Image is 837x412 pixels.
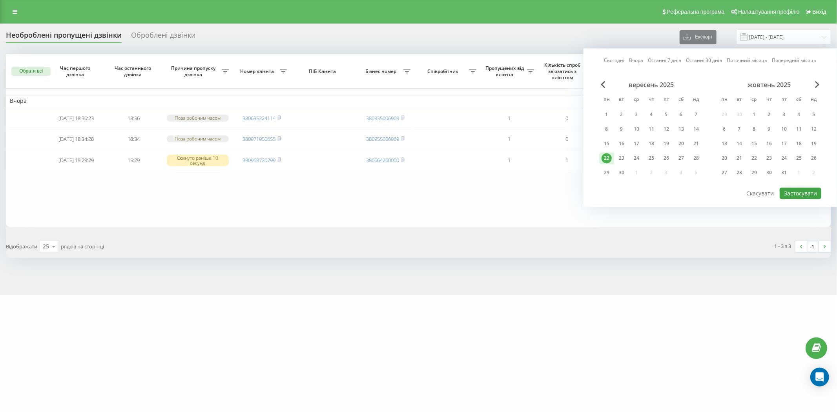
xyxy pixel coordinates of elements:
div: 10 [631,124,642,134]
div: пт 3 жовт 2025 р. [777,109,791,120]
div: 19 [661,139,671,149]
button: Застосувати [780,188,821,199]
div: чт 11 вер 2025 р. [644,123,659,135]
div: вт 14 жовт 2025 р. [732,138,747,149]
div: ср 1 жовт 2025 р. [747,109,762,120]
div: пн 1 вер 2025 р. [599,109,614,120]
a: 1 [807,241,819,252]
div: пт 10 жовт 2025 р. [777,123,791,135]
div: 28 [691,153,701,163]
div: чт 30 жовт 2025 р. [762,167,777,179]
div: чт 2 жовт 2025 р. [762,109,777,120]
abbr: субота [675,94,687,106]
div: 23 [764,153,774,163]
div: пн 15 вер 2025 р. [599,138,614,149]
div: сб 13 вер 2025 р. [674,123,689,135]
span: Час останнього дзвінка [111,65,156,77]
div: пт 26 вер 2025 р. [659,152,674,164]
a: 380968720299 [243,157,275,164]
div: пт 17 жовт 2025 р. [777,138,791,149]
div: пт 31 жовт 2025 р. [777,167,791,179]
div: 8 [602,124,612,134]
abbr: субота [793,94,805,106]
div: 20 [676,139,686,149]
a: 380664260000 [366,157,399,164]
div: вересень 2025 [599,81,704,89]
div: 9 [616,124,627,134]
div: вт 16 вер 2025 р. [614,138,629,149]
a: 380935006969 [366,115,399,122]
td: [DATE] 18:36:23 [47,109,105,128]
a: Останні 30 днів [686,57,722,64]
a: Вчора [629,57,644,64]
div: 16 [764,139,774,149]
div: ср 17 вер 2025 р. [629,138,644,149]
span: Номер клієнта [237,68,279,75]
div: чт 23 жовт 2025 р. [762,152,777,164]
div: нд 14 вер 2025 р. [689,123,704,135]
div: чт 9 жовт 2025 р. [762,123,777,135]
div: 27 [676,153,686,163]
div: 15 [749,139,759,149]
div: ср 3 вер 2025 р. [629,109,644,120]
button: Експорт [680,30,717,44]
div: вт 23 вер 2025 р. [614,152,629,164]
div: Поза робочим часом [167,115,229,121]
button: Скасувати [742,188,779,199]
div: 1 - 3 з 3 [775,242,791,250]
div: 29 [602,168,612,178]
td: Вчора [6,95,831,107]
div: 25 [794,153,804,163]
span: Previous Month [601,81,605,88]
div: 31 [779,168,789,178]
div: пн 8 вер 2025 р. [599,123,614,135]
div: 11 [794,124,804,134]
a: Поточний місяць [727,57,768,64]
span: Кількість спроб зв'язатись з клієнтом [542,62,585,80]
div: 30 [616,168,627,178]
td: 18:34 [105,129,162,149]
div: 13 [719,139,729,149]
div: 2 [764,109,774,120]
div: пт 24 жовт 2025 р. [777,152,791,164]
div: 25 [43,242,49,250]
a: 380971950655 [243,135,275,142]
div: Оброблені дзвінки [131,31,195,43]
abbr: четвер [763,94,775,106]
div: сб 27 вер 2025 р. [674,152,689,164]
td: 1 [480,129,538,149]
div: 12 [661,124,671,134]
span: Співробітник [418,68,469,75]
div: нд 7 вер 2025 р. [689,109,704,120]
div: 5 [809,109,819,120]
div: пн 13 жовт 2025 р. [717,138,732,149]
div: нд 21 вер 2025 р. [689,138,704,149]
a: Сьогодні [604,57,625,64]
div: пн 27 жовт 2025 р. [717,167,732,179]
div: Скинуто раніше 10 секунд [167,155,229,166]
div: 22 [749,153,759,163]
td: 1 [480,109,538,128]
abbr: п’ятниця [778,94,790,106]
abbr: вівторок [616,94,627,106]
div: 26 [661,153,671,163]
div: 12 [809,124,819,134]
div: сб 25 жовт 2025 р. [791,152,806,164]
div: вт 21 жовт 2025 р. [732,152,747,164]
span: ПІБ Клієнта [297,68,350,75]
td: [DATE] 15:29:29 [47,150,105,171]
div: 1 [602,109,612,120]
td: 15:29 [105,150,162,171]
div: жовтень 2025 [717,81,821,89]
div: 5 [661,109,671,120]
div: вт 28 жовт 2025 р. [732,167,747,179]
div: 4 [794,109,804,120]
div: ср 24 вер 2025 р. [629,152,644,164]
abbr: середа [631,94,642,106]
div: 4 [646,109,656,120]
td: 0 [538,129,596,149]
div: 17 [779,139,789,149]
div: 28 [734,168,744,178]
div: 21 [691,139,701,149]
abbr: неділя [690,94,702,106]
